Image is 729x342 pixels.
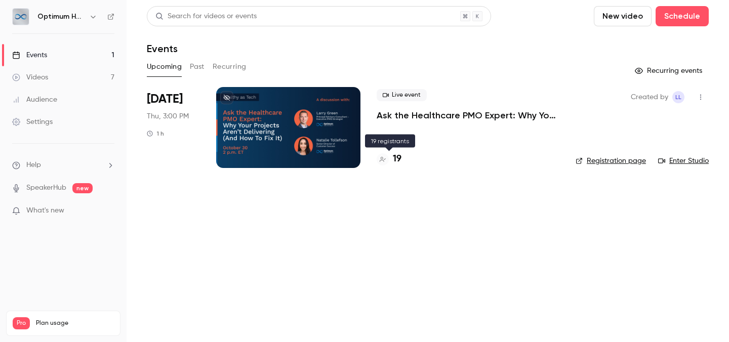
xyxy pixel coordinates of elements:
[576,156,646,166] a: Registration page
[656,6,709,26] button: Schedule
[630,63,709,79] button: Recurring events
[631,91,668,103] span: Created by
[13,9,29,25] img: Optimum Healthcare IT
[147,42,178,55] h1: Events
[12,50,47,60] div: Events
[213,59,247,75] button: Recurring
[147,87,200,168] div: Oct 30 Thu, 3:00 PM (America/Halifax)
[147,130,164,138] div: 1 h
[393,152,401,166] h4: 19
[12,117,53,127] div: Settings
[36,319,114,327] span: Plan usage
[377,152,401,166] a: 19
[12,95,57,105] div: Audience
[12,160,114,170] li: help-dropdown-opener
[26,205,64,216] span: What's new
[155,11,257,22] div: Search for videos or events
[658,156,709,166] a: Enter Studio
[13,317,30,329] span: Pro
[675,91,681,103] span: LL
[672,91,684,103] span: Lindsay Laidlaw
[12,72,48,82] div: Videos
[147,111,189,121] span: Thu, 3:00 PM
[147,91,183,107] span: [DATE]
[594,6,652,26] button: New video
[72,183,93,193] span: new
[26,160,41,170] span: Help
[102,206,114,216] iframe: Noticeable Trigger
[26,183,66,193] a: SpeakerHub
[377,109,559,121] a: Ask the Healthcare PMO Expert: Why Your Projects Aren’t Delivering (And How to Fix It)
[377,89,427,101] span: Live event
[190,59,205,75] button: Past
[37,12,85,22] h6: Optimum Healthcare IT
[147,59,182,75] button: Upcoming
